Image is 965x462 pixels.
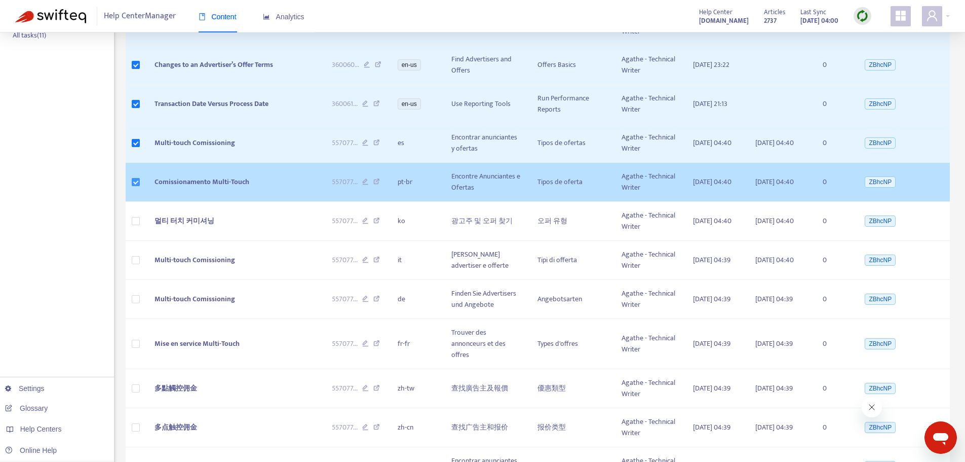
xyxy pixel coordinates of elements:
[390,202,443,241] td: ko
[815,241,855,280] td: 0
[529,124,613,163] td: Tipos de ofertas
[332,338,358,349] span: 557077 ...
[699,15,749,26] strong: [DOMAIN_NAME]
[529,369,613,408] td: 優惠類型
[693,176,731,188] span: [DATE] 04:40
[199,13,237,21] span: Content
[443,163,529,202] td: Encontre Anunciantes e Ofertas
[443,46,529,85] td: Find Advertisers and Offers
[865,137,896,149] span: ZBhcNP
[155,137,235,149] span: Multi-touch Comissioning
[104,7,176,26] span: Help Center Manager
[529,163,613,202] td: Tipos de oferta
[856,10,869,22] img: sync.dc5367851b00ba804db3.png
[815,280,855,319] td: 0
[613,408,685,447] td: Agathe - Technical Writer
[755,421,793,433] span: [DATE] 04:39
[815,369,855,408] td: 0
[20,425,62,433] span: Help Centers
[529,85,613,124] td: Run Performance Reports
[332,383,358,394] span: 557077 ...
[865,216,896,227] span: ZBhcNP
[815,124,855,163] td: 0
[815,163,855,202] td: 0
[5,384,45,393] a: Settings
[155,293,235,305] span: Multi-touch Comissioning
[862,397,882,417] iframe: Close message
[815,85,855,124] td: 0
[155,98,268,110] span: Transaction Date Versus Process Date
[693,293,730,305] span: [DATE] 04:39
[815,319,855,369] td: 0
[613,202,685,241] td: Agathe - Technical Writer
[398,98,421,110] span: en-us
[693,382,730,394] span: [DATE] 04:39
[443,85,529,124] td: Use Reporting Tools
[332,59,359,70] span: 360060 ...
[800,15,838,26] strong: [DATE] 04:00
[815,46,855,85] td: 0
[693,137,731,149] span: [DATE] 04:40
[800,7,826,18] span: Last Sync
[263,13,304,21] span: Analytics
[529,280,613,319] td: Angebotsarten
[865,255,896,266] span: ZBhcNP
[693,421,730,433] span: [DATE] 04:39
[865,338,896,349] span: ZBhcNP
[613,319,685,369] td: Agathe - Technical Writer
[895,10,907,22] span: appstore
[924,421,957,454] iframe: Button to launch messaging window
[755,293,793,305] span: [DATE] 04:39
[155,254,235,266] span: Multi-touch Comissioning
[155,382,197,394] span: 多點觸控佣金
[390,280,443,319] td: de
[390,124,443,163] td: es
[755,137,794,149] span: [DATE] 04:40
[613,163,685,202] td: Agathe - Technical Writer
[613,124,685,163] td: Agathe - Technical Writer
[865,59,896,70] span: ZBhcNP
[755,338,793,349] span: [DATE] 04:39
[443,369,529,408] td: 查找廣告主及報價
[764,15,777,26] strong: 2737
[332,294,358,305] span: 557077 ...
[755,176,794,188] span: [DATE] 04:40
[613,280,685,319] td: Agathe - Technical Writer
[693,59,729,70] span: [DATE] 23:22
[693,254,730,266] span: [DATE] 04:39
[5,404,48,412] a: Glossary
[815,408,855,447] td: 0
[755,215,794,227] span: [DATE] 04:40
[390,163,443,202] td: pt-br
[6,7,73,15] span: Hi. Need any help?
[443,280,529,319] td: Finden Sie Advertisers und Angebote
[865,98,896,110] span: ZBhcNP
[529,408,613,447] td: 报价类型
[5,446,57,454] a: Online Help
[199,13,206,20] span: book
[398,59,421,70] span: en-us
[613,369,685,408] td: Agathe - Technical Writer
[263,13,270,20] span: area-chart
[865,383,896,394] span: ZBhcNP
[390,319,443,369] td: fr-fr
[755,382,793,394] span: [DATE] 04:39
[13,30,46,41] p: All tasks ( 11 )
[693,215,731,227] span: [DATE] 04:40
[155,215,214,227] span: 멀티 터치 커미셔닝
[155,59,273,70] span: Changes to an Advertiser’s Offer Terms
[332,98,358,110] span: 360061 ...
[755,254,794,266] span: [DATE] 04:40
[529,241,613,280] td: Tipi di offerta
[332,176,358,188] span: 557077 ...
[332,216,358,227] span: 557077 ...
[390,369,443,408] td: zh-tw
[529,46,613,85] td: Offers Basics
[332,137,358,149] span: 557077 ...
[443,202,529,241] td: 광고주 및 오퍼 찾기
[613,85,685,124] td: Agathe - Technical Writer
[390,241,443,280] td: it
[155,338,240,349] span: Mise en service Multi-Touch
[390,408,443,447] td: zh-cn
[613,46,685,85] td: Agathe - Technical Writer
